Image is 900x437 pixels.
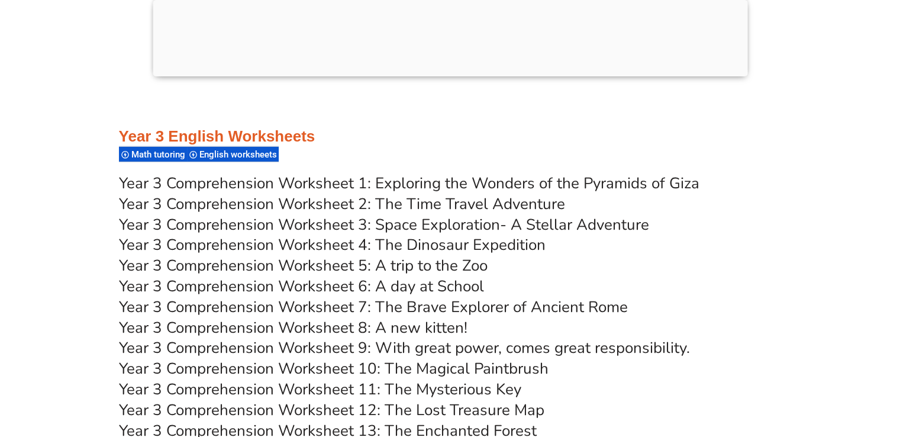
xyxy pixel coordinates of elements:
[119,214,649,235] a: Year 3 Comprehension Worksheet 3: Space Exploration- A Stellar Adventure
[703,304,900,437] iframe: Chat Widget
[119,297,628,317] a: Year 3 Comprehension Worksheet 7: The Brave Explorer of Ancient Rome
[119,127,782,147] h3: Year 3 English Worksheets
[119,146,187,162] div: Math tutoring
[119,317,467,338] a: Year 3 Comprehension Worksheet 8: A new kitten!
[119,173,699,194] a: Year 3 Comprehension Worksheet 1: Exploring the Wonders of the Pyramids of Giza
[119,358,549,379] a: Year 3 Comprehension Worksheet 10: The Magical Paintbrush
[187,146,279,162] div: English worksheets
[119,234,546,255] a: Year 3 Comprehension Worksheet 4: The Dinosaur Expedition
[119,338,690,358] a: Year 3 Comprehension Worksheet 9: With great power, comes great responsibility.
[119,194,565,214] a: Year 3 Comprehension Worksheet 2: The Time Travel Adventure
[119,255,488,276] a: Year 3 Comprehension Worksheet 5: A trip to the Zoo
[119,379,521,400] a: Year 3 Comprehension Worksheet 11: The Mysterious Key
[199,149,280,160] span: English worksheets
[119,276,484,297] a: Year 3 Comprehension Worksheet 6: A day at School
[131,149,189,160] span: Math tutoring
[119,400,544,420] a: Year 3 Comprehension Worksheet 12: The Lost Treasure Map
